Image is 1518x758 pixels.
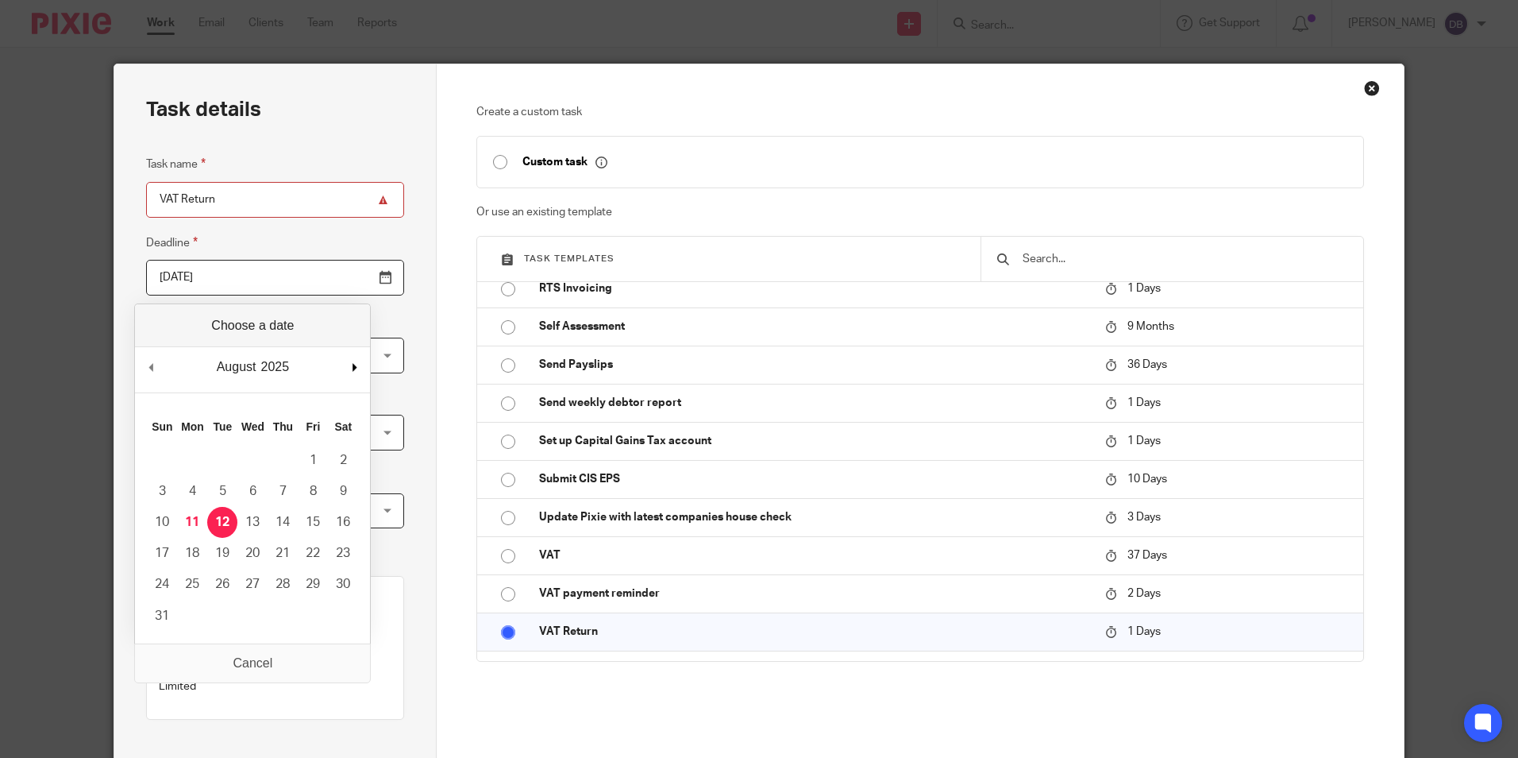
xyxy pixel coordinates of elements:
[335,420,353,433] abbr: Saturday
[522,155,607,169] p: Custom task
[539,433,1089,449] p: Set up Capital Gains Tax account
[146,234,198,252] label: Deadline
[539,509,1089,525] p: Update Pixie with latest companies house check
[146,260,404,296] input: Use the arrow keys to pick a date
[268,569,298,600] button: 28
[214,355,259,379] div: August
[298,445,328,476] button: 1
[177,507,207,538] button: 11
[476,104,1363,120] p: Create a custom task
[147,476,177,507] button: 3
[1127,550,1167,561] span: 37 Days
[328,538,358,569] button: 23
[147,538,177,569] button: 17
[328,569,358,600] button: 30
[177,538,207,569] button: 18
[259,355,292,379] div: 2025
[539,624,1089,640] p: VAT Return
[298,569,328,600] button: 29
[268,476,298,507] button: 7
[1127,626,1161,637] span: 1 Days
[207,476,237,507] button: 5
[237,538,268,569] button: 20
[1127,435,1161,447] span: 1 Days
[146,182,404,218] input: Task name
[273,420,293,433] abbr: Thursday
[476,204,1363,220] p: Or use an existing template
[346,355,362,379] button: Next Month
[177,569,207,600] button: 25
[207,569,237,600] button: 26
[328,445,358,476] button: 2
[146,96,261,123] h2: Task details
[1127,321,1174,332] span: 9 Months
[207,538,237,569] button: 19
[328,476,358,507] button: 9
[146,155,206,173] label: Task name
[298,507,328,538] button: 15
[207,507,237,538] button: 12
[1364,80,1380,96] div: Close this dialog window
[1127,359,1167,370] span: 36 Days
[177,476,207,507] button: 4
[1021,250,1347,268] input: Search...
[143,355,159,379] button: Previous Month
[539,319,1089,335] p: Self Assessment
[214,420,233,433] abbr: Tuesday
[241,420,264,433] abbr: Wednesday
[147,507,177,538] button: 10
[539,357,1089,373] p: Send Payslips
[1127,283,1161,294] span: 1 Days
[298,538,328,569] button: 22
[539,395,1089,411] p: Send weekly debtor report
[237,507,268,538] button: 13
[237,569,268,600] button: 27
[1127,512,1161,523] span: 3 Days
[298,476,328,507] button: 8
[237,476,268,507] button: 6
[152,420,172,433] abbr: Sunday
[181,420,203,433] abbr: Monday
[306,420,321,433] abbr: Friday
[524,254,615,263] span: Task templates
[539,280,1089,296] p: RTS Invoicing
[539,586,1089,601] p: VAT payment reminder
[268,538,298,569] button: 21
[539,471,1089,487] p: Submit CIS EPS
[1127,397,1161,408] span: 1 Days
[147,601,177,632] button: 31
[268,507,298,538] button: 14
[147,569,177,600] button: 24
[539,547,1089,563] p: VAT
[328,507,358,538] button: 16
[1127,474,1167,485] span: 10 Days
[159,642,391,655] p: Client
[159,663,391,695] p: [PERSON_NAME] Head Golf Professional Limited
[1127,588,1161,599] span: 2 Days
